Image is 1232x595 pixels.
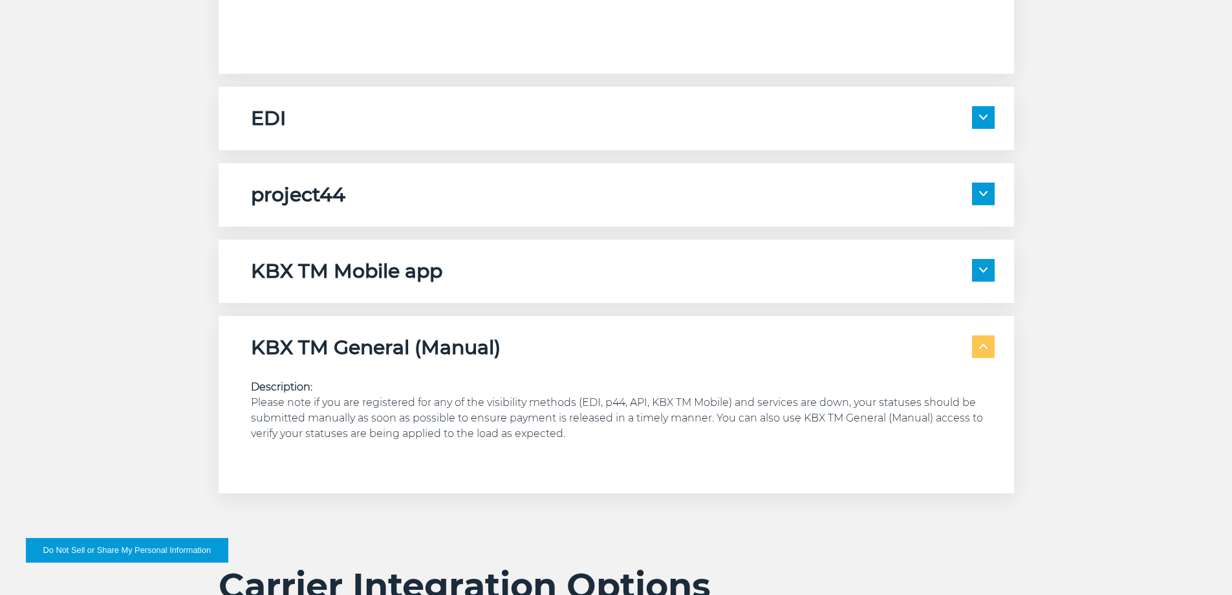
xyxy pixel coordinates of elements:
[26,538,228,563] button: Do Not Sell or Share My Personal Information
[251,183,345,207] h5: project44
[979,267,988,273] img: arrow
[979,191,988,196] img: arrow
[979,344,988,349] img: arrow
[979,115,988,120] img: arrow
[251,379,995,442] p: Please note if you are registered for any of the visibility methods (EDI, p44, API, KBX TM Mobile...
[251,381,312,393] strong: Description:
[251,335,501,360] h5: KBX TM General (Manual)
[251,106,286,131] h5: EDI
[251,259,442,284] h5: KBX TM Mobile app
